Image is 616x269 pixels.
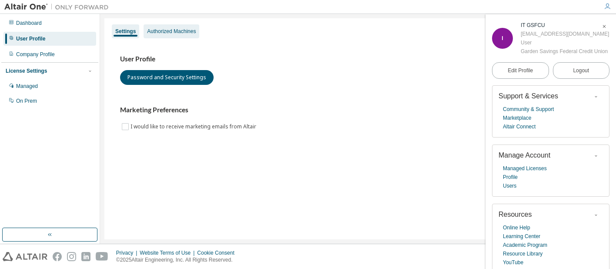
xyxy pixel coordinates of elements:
[521,30,609,38] div: [EMAIL_ADDRESS][DOMAIN_NAME]
[499,92,558,100] span: Support & Services
[503,241,547,249] a: Academic Program
[16,20,42,27] div: Dashboard
[4,3,113,11] img: Altair One
[115,28,136,35] div: Settings
[521,21,609,30] div: IT GSFCU
[120,70,214,85] button: Password and Security Settings
[116,249,140,256] div: Privacy
[16,35,45,42] div: User Profile
[521,38,609,47] div: User
[197,249,239,256] div: Cookie Consent
[492,62,549,79] a: Edit Profile
[16,51,55,58] div: Company Profile
[81,252,90,261] img: linkedin.svg
[503,258,523,267] a: YouTube
[16,83,38,90] div: Managed
[116,256,240,264] p: © 2025 Altair Engineering, Inc. All Rights Reserved.
[503,182,516,190] a: Users
[503,249,542,258] a: Resource Library
[503,173,518,182] a: Profile
[16,98,37,104] div: On Prem
[503,223,530,232] a: Online Help
[553,62,610,79] button: Logout
[508,67,533,74] span: Edit Profile
[503,232,540,241] a: Learning Center
[147,28,196,35] div: Authorized Machines
[499,151,550,159] span: Manage Account
[502,35,503,41] span: I
[503,122,536,131] a: Altair Connect
[503,105,554,114] a: Community & Support
[573,66,589,75] span: Logout
[67,252,76,261] img: instagram.svg
[6,67,47,74] div: License Settings
[96,252,108,261] img: youtube.svg
[120,55,596,64] h3: User Profile
[503,164,547,173] a: Managed Licenses
[140,249,197,256] div: Website Terms of Use
[3,252,47,261] img: altair_logo.svg
[499,211,532,218] span: Resources
[53,252,62,261] img: facebook.svg
[521,47,609,56] div: Garden Savings Federal Credit Union
[503,114,531,122] a: Marketplace
[131,121,258,132] label: I would like to receive marketing emails from Altair
[120,106,596,114] h3: Marketing Preferences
